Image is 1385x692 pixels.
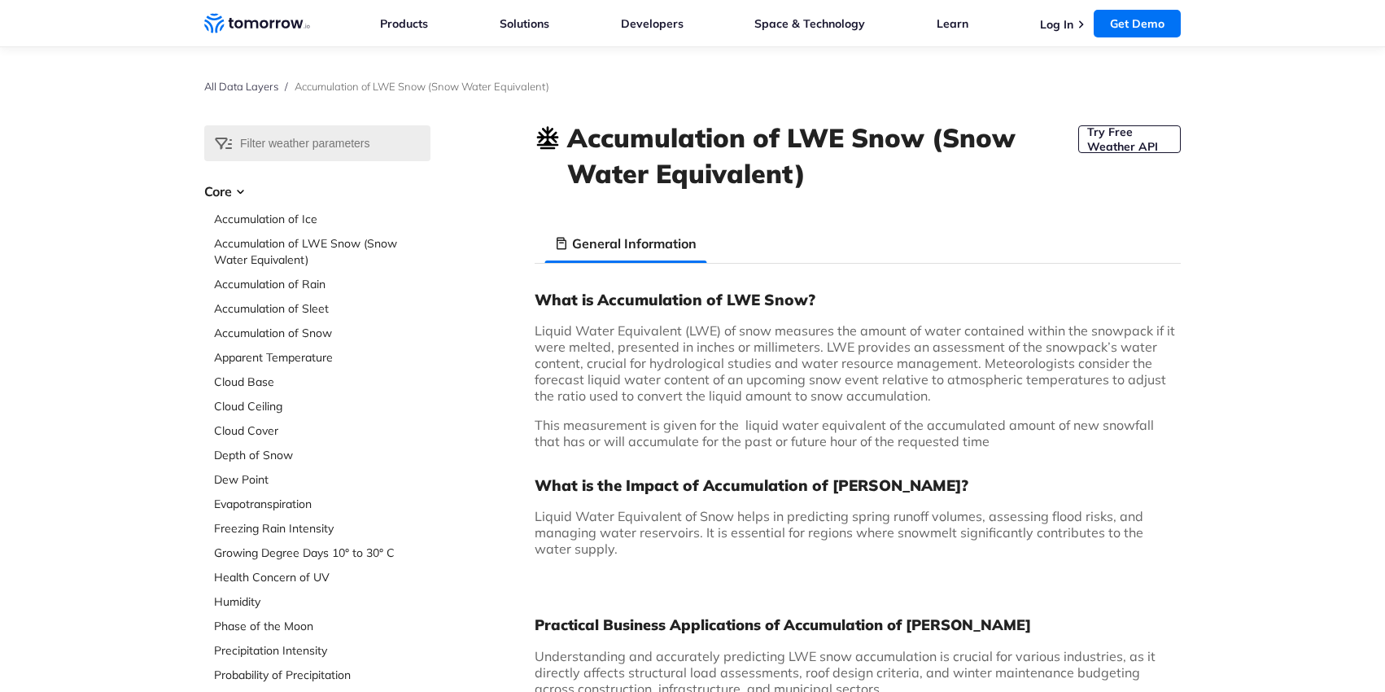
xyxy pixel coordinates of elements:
[535,508,1143,557] span: Liquid Water Equivalent of Snow helps in predicting spring runoff volumes, assessing flood risks,...
[1078,125,1181,153] a: Try Free Weather API
[214,520,430,537] a: Freezing Rain Intensity
[214,235,430,268] a: Accumulation of LWE Snow (Snow Water Equivalent)
[295,80,549,93] span: Accumulation of LWE Snow (Snow Water Equivalent)
[621,16,684,31] a: Developers
[214,642,430,659] a: Precipitation Intensity
[500,16,549,31] a: Solutions
[214,349,430,366] a: Apparent Temperature
[535,290,1181,309] h3: What is Accumulation of LWE Snow?
[535,475,1181,495] h3: What is the Impact of Accumulation of [PERSON_NAME]?
[204,125,430,161] input: Filter weather parameters
[567,120,1078,191] h1: Accumulation of LWE Snow (Snow Water Equivalent)
[535,615,1181,635] h2: Practical Business Applications of Accumulation of [PERSON_NAME]
[214,374,430,390] a: Cloud Base
[544,224,706,263] li: General Information
[214,300,430,317] a: Accumulation of Sleet
[572,234,697,253] h3: General Information
[204,182,430,201] h3: Core
[214,211,430,227] a: Accumulation of Ice
[285,80,288,93] span: /
[214,667,430,683] a: Probability of Precipitation
[214,398,430,414] a: Cloud Ceiling
[1094,10,1181,37] a: Get Demo
[754,16,865,31] a: Space & Technology
[214,496,430,512] a: Evapotranspiration
[214,423,430,439] a: Cloud Cover
[214,276,430,292] a: Accumulation of Rain
[214,325,430,341] a: Accumulation of Snow
[214,471,430,488] a: Dew Point
[214,545,430,561] a: Growing Degree Days 10° to 30° C
[214,447,430,463] a: Depth of Snow
[380,16,428,31] a: Products
[535,417,1154,449] span: This measurement is given for the liquid water equivalent of the accumulated amount of new snowfa...
[1040,17,1073,32] a: Log In
[214,618,430,634] a: Phase of the Moon
[204,80,278,93] a: All Data Layers
[204,11,310,36] a: Home link
[214,593,430,610] a: Humidity
[535,322,1175,404] span: Liquid Water Equivalent (LWE) of snow measures the amount of water contained within the snowpack ...
[214,569,430,585] a: Health Concern of UV
[937,16,968,31] a: Learn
